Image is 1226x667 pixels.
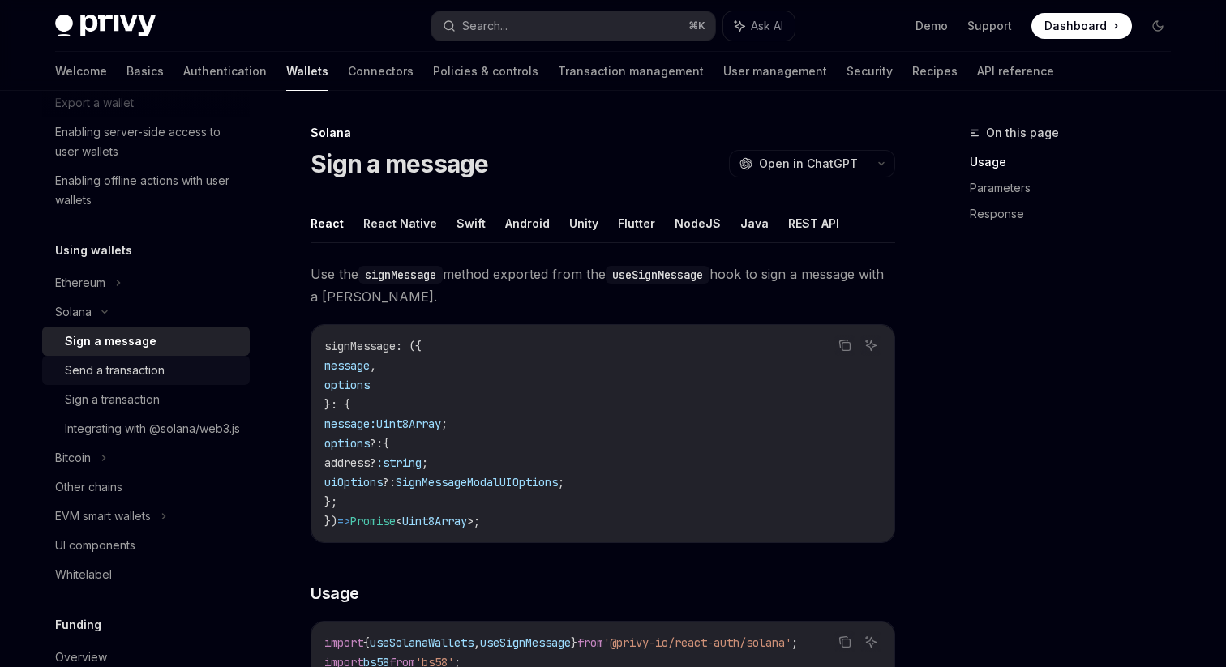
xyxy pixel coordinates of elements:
[350,514,396,528] span: Promise
[431,11,715,41] button: Search...⌘K
[834,631,855,652] button: Copy the contents from the code block
[55,507,151,526] div: EVM smart wallets
[183,52,267,91] a: Authentication
[376,417,441,431] span: Uint8Array
[618,204,655,242] button: Flutter
[42,327,250,356] a: Sign a message
[55,273,105,293] div: Ethereum
[577,635,603,650] span: from
[55,171,240,210] div: Enabling offline actions with user wallets
[860,335,881,356] button: Ask AI
[441,417,448,431] span: ;
[311,263,895,308] span: Use the method exported from the hook to sign a message with a [PERSON_NAME].
[324,358,370,373] span: message
[42,531,250,560] a: UI components
[55,565,112,584] div: Whitelabel
[55,52,107,91] a: Welcome
[370,436,383,451] span: ?:
[42,385,250,414] a: Sign a transaction
[467,514,474,528] span: >
[324,436,370,451] span: options
[348,52,414,91] a: Connectors
[847,52,893,91] a: Security
[688,19,705,32] span: ⌘ K
[970,201,1184,227] a: Response
[834,335,855,356] button: Copy the contents from the code block
[977,52,1054,91] a: API reference
[474,635,480,650] span: ,
[126,52,164,91] a: Basics
[396,514,402,528] span: <
[55,648,107,667] div: Overview
[55,122,240,161] div: Enabling server-side access to user wallets
[42,166,250,215] a: Enabling offline actions with user wallets
[860,631,881,652] button: Ask AI
[740,204,769,242] button: Java
[370,635,474,650] span: useSolanaWallets
[324,455,376,470] span: address?
[788,204,839,242] button: REST API
[65,390,160,409] div: Sign a transaction
[474,514,480,528] span: ;
[505,204,550,242] button: Android
[324,397,350,412] span: }: {
[42,560,250,589] a: Whitelabel
[55,448,91,468] div: Bitcoin
[358,266,443,284] code: signMessage
[967,18,1012,34] a: Support
[324,514,337,528] span: })
[383,436,389,451] span: {
[396,475,558,490] span: SignMessageModalUIOptions
[1031,13,1132,39] a: Dashboard
[675,204,721,242] button: NodeJS
[65,331,156,351] div: Sign a message
[311,149,489,178] h1: Sign a message
[55,302,92,322] div: Solana
[912,52,958,91] a: Recipes
[311,582,359,605] span: Usage
[915,18,948,34] a: Demo
[311,204,344,242] button: React
[65,419,240,438] div: Integrating with @solana/web3.js
[363,635,370,650] span: {
[55,15,156,37] img: dark logo
[751,18,783,34] span: Ask AI
[759,156,858,172] span: Open in ChatGPT
[324,417,376,431] span: message:
[970,149,1184,175] a: Usage
[723,52,827,91] a: User management
[462,16,508,36] div: Search...
[606,266,709,284] code: useSignMessage
[42,118,250,166] a: Enabling server-side access to user wallets
[603,635,791,650] span: '@privy-io/react-auth/solana'
[42,356,250,385] a: Send a transaction
[569,204,598,242] button: Unity
[402,514,467,528] span: Uint8Array
[457,204,486,242] button: Swift
[396,339,422,353] span: : ({
[370,358,376,373] span: ,
[324,635,363,650] span: import
[480,635,571,650] span: useSignMessage
[324,475,383,490] span: uiOptions
[558,52,704,91] a: Transaction management
[324,378,370,392] span: options
[1044,18,1107,34] span: Dashboard
[337,514,350,528] span: =>
[55,615,101,635] h5: Funding
[324,339,396,353] span: signMessage
[376,455,383,470] span: :
[42,472,250,502] a: Other chains
[729,150,868,177] button: Open in ChatGPT
[55,241,132,260] h5: Using wallets
[363,204,437,242] button: React Native
[383,455,422,470] span: string
[422,455,428,470] span: ;
[55,477,122,497] div: Other chains
[42,414,250,443] a: Integrating with @solana/web3.js
[558,475,564,490] span: ;
[433,52,538,91] a: Policies & controls
[1145,13,1171,39] button: Toggle dark mode
[324,494,337,509] span: };
[986,123,1059,143] span: On this page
